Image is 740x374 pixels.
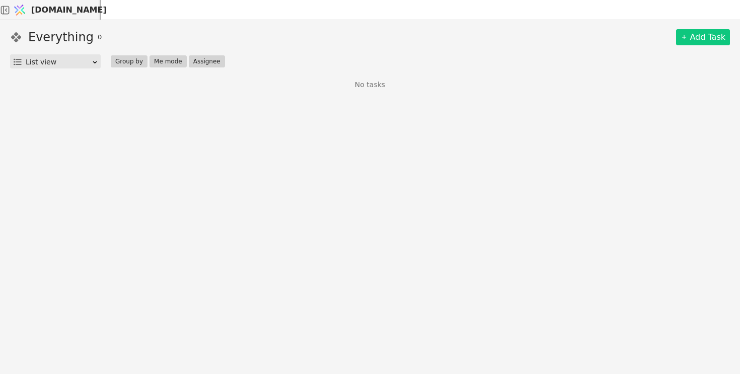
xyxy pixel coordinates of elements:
button: Assignee [189,55,225,67]
button: Group by [111,55,147,67]
h1: Everything [28,28,94,46]
p: No tasks [355,80,385,90]
a: [DOMAIN_NAME] [10,1,101,20]
span: 0 [98,32,102,42]
span: [DOMAIN_NAME] [31,4,107,16]
div: List view [26,55,92,69]
img: Logo [12,1,27,20]
a: Add Task [676,29,730,45]
button: Me mode [150,55,187,67]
